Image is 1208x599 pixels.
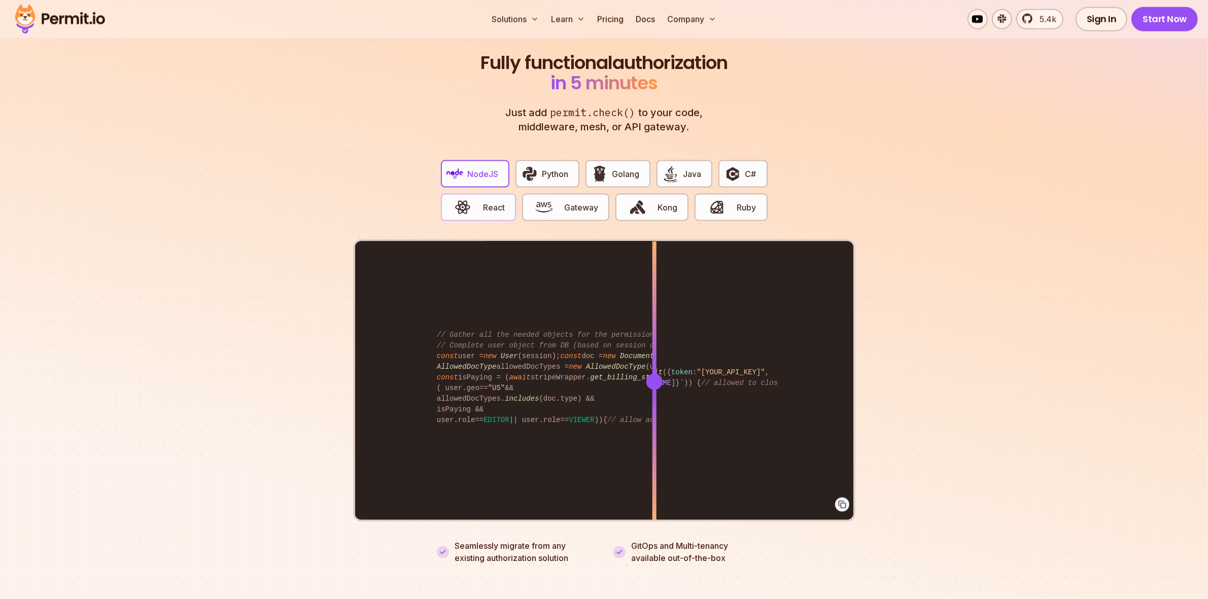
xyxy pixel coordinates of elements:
[488,384,505,392] span: "US"
[745,168,756,180] span: C#
[521,165,538,183] img: Python
[586,363,646,371] span: AllowedDocType
[620,352,654,360] span: Document
[632,9,659,29] a: Docs
[708,199,726,216] img: Ruby
[663,9,720,29] button: Company
[593,9,628,29] a: Pricing
[683,168,701,180] span: Java
[430,322,778,434] code: user = (session); doc = ( , , session. ); allowedDocTypes = (user. ); isPaying = ( stripeWrapper....
[458,416,475,424] span: role
[483,201,505,214] span: React
[564,201,598,214] span: Gateway
[501,352,518,360] span: User
[697,368,765,376] span: "[YOUR_API_KEY]"
[569,416,594,424] span: VIEWER
[484,352,496,360] span: new
[662,165,679,183] img: Java
[484,416,509,424] span: EDITOR
[569,363,581,371] span: new
[437,352,458,360] span: const
[560,352,581,360] span: const
[671,368,693,376] span: token
[543,416,561,424] span: role
[607,416,671,424] span: // allow access
[478,53,730,93] h2: authorization
[10,2,110,37] img: Permit logo
[1016,9,1063,29] a: 5.4k
[437,331,680,339] span: // Gather all the needed objects for the permission check
[454,199,471,216] img: React
[701,379,808,387] span: // allowed to close issue
[1076,7,1128,31] a: Sign In
[488,9,543,29] button: Solutions
[467,168,498,180] span: NodeJS
[535,199,553,216] img: Gateway
[437,373,458,381] span: const
[658,201,677,214] span: Kong
[1131,7,1198,31] a: Start Now
[437,341,774,349] span: // Complete user object from DB (based on session object, only 3 DB queries...)
[446,165,464,183] img: NodeJS
[480,53,612,73] span: Fully functional
[495,105,714,134] p: Just add to your code, middleware, mesh, or API gateway.
[737,201,756,214] span: Ruby
[455,540,595,565] p: Seamlessly migrate from any existing authorization solution
[629,199,646,216] img: Kong
[437,363,497,371] span: AllowedDocType
[505,395,539,403] span: includes
[591,165,608,183] img: Golang
[590,373,667,381] span: get_billing_status
[547,9,589,29] button: Learn
[542,168,568,180] span: Python
[1033,13,1056,25] span: 5.4k
[550,70,658,96] span: in 5 minutes
[467,384,479,392] span: geo
[547,105,638,120] span: permit.check()
[612,168,639,180] span: Golang
[560,395,577,403] span: type
[603,352,616,360] span: new
[509,373,531,381] span: await
[724,165,741,183] img: C#
[632,540,729,565] p: GitOps and Multi-tenancy available out-of-the-box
